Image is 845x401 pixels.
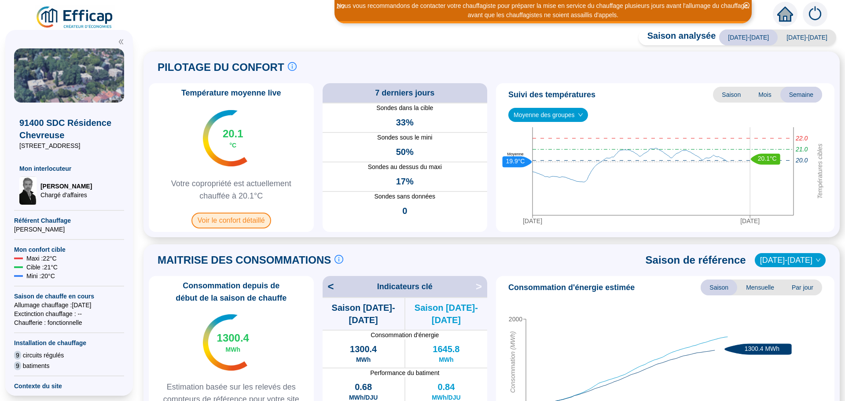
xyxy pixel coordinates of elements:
span: Saison de chauffe en cours [14,292,124,301]
span: MWh [226,345,240,354]
span: 17% [396,175,414,188]
img: efficap energie logo [35,5,115,30]
span: Saison analysée [639,29,716,45]
span: Performance du batiment [323,368,488,377]
span: Saison [DATE]-[DATE] [405,302,487,326]
img: indicateur températures [203,110,247,166]
span: > [476,280,487,294]
img: indicateur températures [203,314,247,371]
span: Semaine [780,87,822,103]
span: 50% [396,146,414,158]
span: batiments [23,361,50,370]
span: MAITRISE DES CONSOMMATIONS [158,253,331,267]
span: Consommation d'énergie estimée [508,281,635,294]
text: 1300.4 MWh [745,345,779,352]
span: down [816,258,821,263]
span: Saison [DATE]-[DATE] [323,302,404,326]
span: Chargé d'affaires [40,191,92,199]
span: 0.68 [355,381,372,393]
span: home [777,6,793,22]
span: circuits régulés [23,351,64,360]
tspan: 21.0 [795,146,808,153]
span: double-left [118,39,124,45]
span: Référent Chauffage [14,216,124,225]
span: [DATE]-[DATE] [719,29,778,45]
span: Installation de chauffage [14,338,124,347]
tspan: 20.0 [795,157,808,164]
span: < [323,280,334,294]
span: PILOTAGE DU CONFORT [158,60,284,74]
span: close-circle [743,2,749,8]
tspan: 2000 [509,316,522,323]
span: 1300.4 [350,343,377,355]
span: 1300.4 [217,331,249,345]
span: 91400 SDC Résidence Chevreuse [19,117,119,141]
span: MWh [356,355,371,364]
span: 33% [396,116,414,129]
span: 2022-2023 [760,254,820,267]
span: 0 [402,205,407,217]
span: Sondes sans données [323,192,488,201]
span: [DATE]-[DATE] [778,29,836,45]
text: 19.9°C [506,158,525,165]
span: Sondes sous le mini [323,133,488,142]
span: Voir le confort détaillé [191,213,271,228]
span: 0.84 [437,381,455,393]
span: Température moyenne live [176,87,287,99]
span: °C [229,141,236,150]
tspan: Consommation (MWh) [509,331,516,393]
span: [STREET_ADDRESS] [19,141,119,150]
span: 1645.8 [433,343,459,355]
span: Saison [701,280,737,295]
span: [PERSON_NAME] [14,225,124,234]
tspan: 22.0 [795,135,808,142]
span: [PERSON_NAME] [40,182,92,191]
span: Consommation d'énergie [323,331,488,339]
span: Allumage chauffage : [DATE] [14,301,124,309]
div: Nous vous recommandons de contacter votre chauffagiste pour préparer la mise en service du chauff... [336,1,750,20]
span: 9 [14,351,21,360]
span: Mensuelle [737,280,783,295]
text: Moyenne [507,152,523,156]
span: Contexte du site [14,382,124,390]
span: Maxi : 22 °C [26,254,57,263]
span: Mini : 20 °C [26,272,55,280]
span: Mon confort cible [14,245,124,254]
span: Suivi des températures [508,88,595,101]
img: Chargé d'affaires [19,177,37,205]
tspan: [DATE] [523,217,542,224]
span: Exctinction chauffage : -- [14,309,124,318]
tspan: Températures cibles [816,144,823,199]
span: Mois [749,87,780,103]
span: Saison de référence [646,253,746,267]
span: Par jour [783,280,822,295]
span: 9 [14,361,21,370]
i: 2 / 3 [337,3,345,10]
span: 20.1 [223,127,243,141]
span: Saison [713,87,749,103]
span: Votre copropriété est actuellement chauffée à 20.1°C [152,177,310,202]
span: Cible : 21 °C [26,263,58,272]
span: Chaufferie : fonctionnelle [14,318,124,327]
span: 7 derniers jours [375,87,434,99]
text: 20.1°C [758,155,777,162]
span: down [578,112,583,118]
span: info-circle [288,62,297,71]
span: Consommation depuis de début de la saison de chauffe [152,280,310,304]
span: MWh [439,355,453,364]
span: Sondes au dessus du maxi [323,162,488,172]
img: alerts [803,2,827,26]
span: Moyenne des groupes [514,108,583,121]
span: Mon interlocuteur [19,164,119,173]
tspan: [DATE] [740,217,760,224]
span: info-circle [334,255,343,264]
span: Sondes dans la cible [323,103,488,113]
span: Indicateurs clé [377,280,433,293]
